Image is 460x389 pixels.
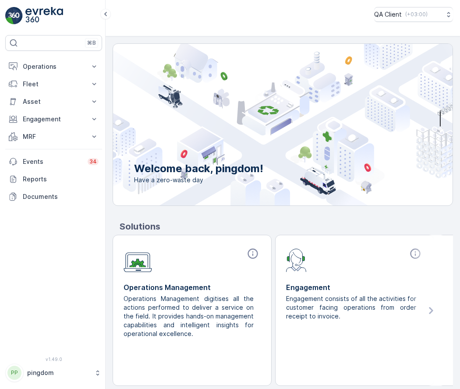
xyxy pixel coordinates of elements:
[5,7,23,25] img: logo
[5,364,102,382] button: PPpingdom
[23,192,99,201] p: Documents
[5,170,102,188] a: Reports
[87,39,96,46] p: ⌘B
[134,176,263,184] span: Have a zero-waste day
[5,75,102,93] button: Fleet
[5,153,102,170] a: Events34
[286,248,307,272] img: module-icon
[405,11,428,18] p: ( +03:00 )
[286,294,416,321] p: Engagement consists of all the activities for customer facing operations from order receipt to in...
[23,132,85,141] p: MRF
[134,162,263,176] p: Welcome back, pingdom!
[286,282,423,293] p: Engagement
[23,175,99,184] p: Reports
[74,44,453,205] img: city illustration
[120,220,453,233] p: Solutions
[5,93,102,110] button: Asset
[23,80,85,88] p: Fleet
[5,58,102,75] button: Operations
[124,282,261,293] p: Operations Management
[23,62,85,71] p: Operations
[5,110,102,128] button: Engagement
[374,10,402,19] p: QA Client
[5,188,102,205] a: Documents
[7,366,21,380] div: PP
[124,294,254,338] p: Operations Management digitises all the actions performed to deliver a service on the field. It p...
[23,97,85,106] p: Asset
[23,115,85,124] p: Engagement
[23,157,82,166] p: Events
[27,368,90,377] p: pingdom
[89,158,97,165] p: 34
[25,7,63,25] img: logo_light-DOdMpM7g.png
[124,248,152,272] img: module-icon
[374,7,453,22] button: QA Client(+03:00)
[5,357,102,362] span: v 1.49.0
[5,128,102,145] button: MRF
